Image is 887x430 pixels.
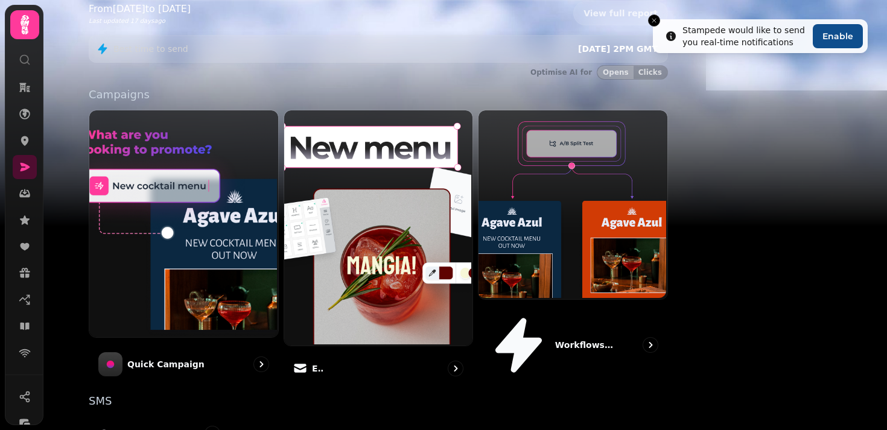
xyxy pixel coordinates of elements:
p: Optimise AI for [530,68,592,77]
img: Workflows (coming soon) [477,109,666,298]
svg: go to [255,358,267,370]
span: Opens [603,69,629,76]
p: Campaigns [89,89,668,100]
a: EmailEmail [284,110,474,386]
p: SMS [89,396,668,406]
button: Clicks [634,66,667,79]
p: Quick Campaign [127,358,205,370]
p: From [DATE] to [DATE] [89,2,191,16]
img: Quick Campaign [88,109,277,336]
svg: go to [644,339,657,351]
a: View full report [573,1,668,25]
p: Best time to send [113,43,188,55]
svg: go to [450,362,462,375]
button: Close toast [648,14,660,27]
span: [DATE] 2PM GMT [578,44,658,54]
a: Workflows (coming soon)Workflows (coming soon) [478,110,668,386]
span: Clicks [638,69,662,76]
a: Quick CampaignQuick Campaign [89,110,279,386]
button: Enable [813,24,863,48]
p: Workflows (coming soon) [555,339,615,351]
div: Stampede would like to send you real-time notifications [682,24,808,48]
img: Email [283,109,472,344]
p: Last updated 17 days ago [89,16,191,25]
p: Email [312,362,324,375]
button: Opens [597,66,634,79]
